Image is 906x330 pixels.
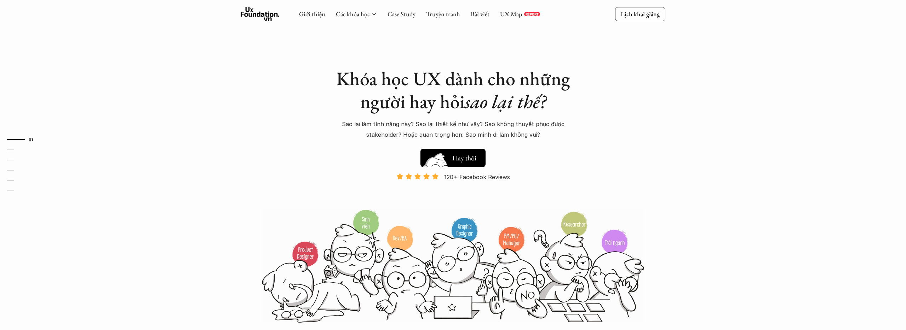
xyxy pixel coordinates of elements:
a: Bài viết [471,10,489,18]
button: Hay thôi [420,149,486,167]
a: Lịch khai giảng [615,7,665,21]
a: Các khóa học [336,10,370,18]
a: Case Study [388,10,415,18]
p: Sao lại làm tính năng này? Sao lại thiết kế như vậy? Sao không thuyết phục được stakeholder? Hoặc... [329,119,577,140]
p: 120+ Facebook Reviews [444,172,510,182]
a: UX Map [500,10,522,18]
p: Lịch khai giảng [621,10,660,18]
strong: 01 [29,137,34,142]
em: sao lại thế? [465,89,546,114]
a: 120+ Facebook Reviews [390,173,516,208]
a: 01 [7,135,41,144]
h1: Khóa học UX dành cho những người hay hỏi [329,67,577,113]
p: REPORT [526,12,539,16]
a: Truyện tranh [426,10,460,18]
h5: Hay thôi [452,153,476,163]
a: REPORT [524,12,540,16]
a: Hay thôi [420,145,486,167]
a: Giới thiệu [299,10,325,18]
